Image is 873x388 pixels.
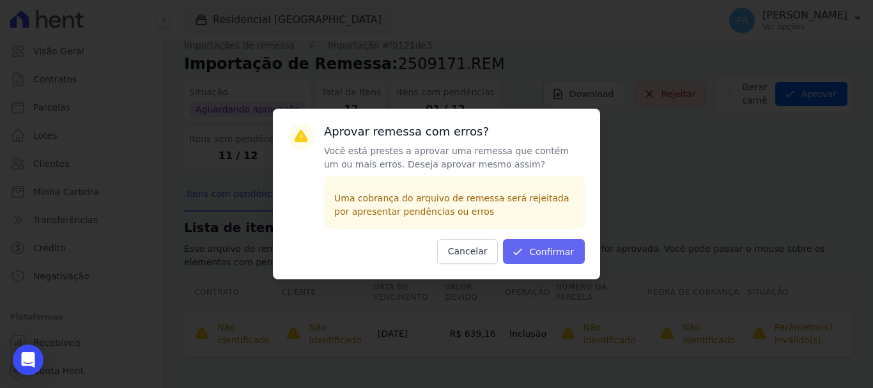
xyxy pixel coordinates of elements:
p: Uma cobrança do arquivo de remessa será rejeitada por apresentar pendências ou erros [334,192,575,219]
p: Você está prestes a aprovar uma remessa que contém um ou mais erros. Deseja aprovar mesmo assim? [324,144,585,171]
button: Cancelar [437,239,498,264]
div: Open Intercom Messenger [13,345,43,375]
button: Confirmar [503,239,585,264]
h3: Aprovar remessa com erros? [324,124,585,139]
